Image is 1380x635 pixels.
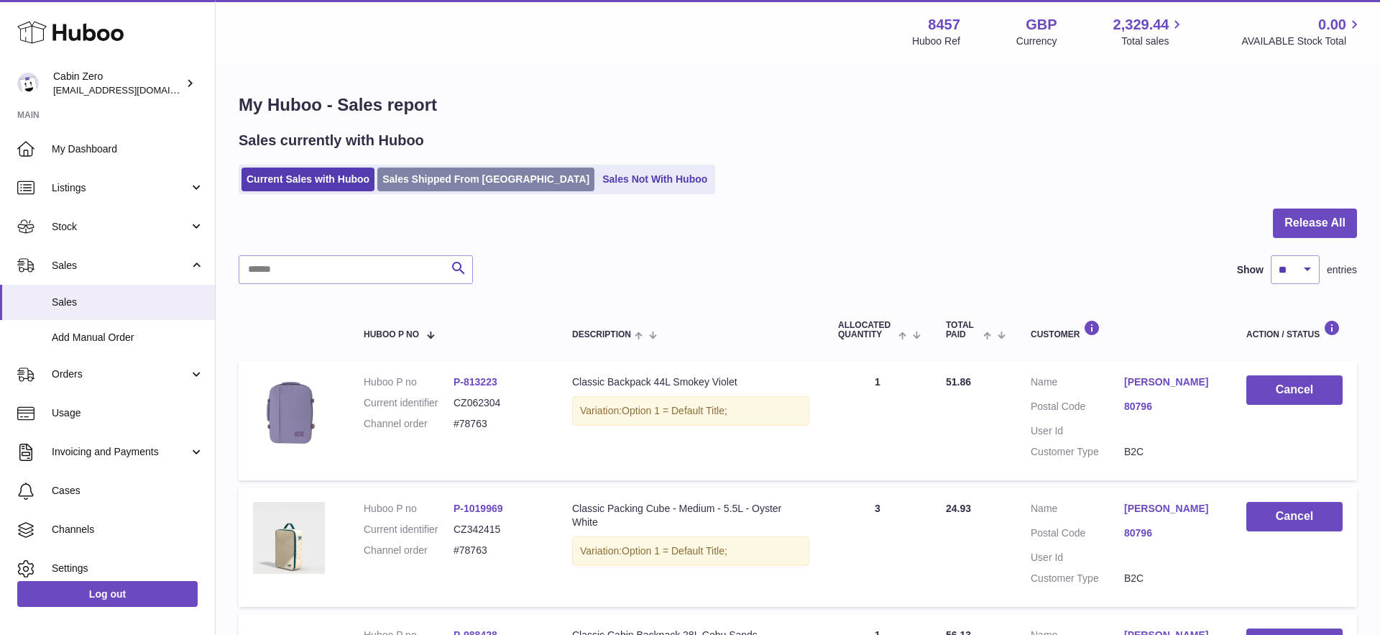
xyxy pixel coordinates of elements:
[946,376,971,388] span: 51.86
[946,321,980,339] span: Total paid
[17,581,198,607] a: Log out
[364,544,454,557] dt: Channel order
[838,321,895,339] span: ALLOCATED Quantity
[253,502,325,574] img: CLASSIC-PACKING-CUBE-M-OYSTER-WHITE-3.4-FRONT.jpg
[1031,526,1124,544] dt: Postal Code
[946,503,971,514] span: 24.93
[1121,35,1185,48] span: Total sales
[1113,15,1169,35] span: 2,329.44
[1124,502,1218,516] a: [PERSON_NAME]
[1246,320,1343,339] div: Action / Status
[572,330,631,339] span: Description
[1124,526,1218,540] a: 80796
[454,523,543,536] dd: CZ342415
[52,259,189,273] span: Sales
[1246,375,1343,405] button: Cancel
[52,220,189,234] span: Stock
[622,405,727,416] span: Option 1 = Default Title;
[52,181,189,195] span: Listings
[241,168,374,191] a: Current Sales with Huboo
[454,376,497,388] a: P-813223
[17,73,39,94] img: huboo@cabinzero.com
[1246,502,1343,531] button: Cancel
[1113,15,1186,48] a: 2,329.44 Total sales
[824,488,931,607] td: 3
[52,367,189,381] span: Orders
[1031,445,1124,459] dt: Customer Type
[1026,15,1057,35] strong: GBP
[1124,572,1218,585] dd: B2C
[597,168,712,191] a: Sales Not With Huboo
[572,396,809,426] div: Variation:
[572,536,809,566] div: Variation:
[377,168,594,191] a: Sales Shipped From [GEOGRAPHIC_DATA]
[239,93,1357,117] h1: My Huboo - Sales report
[1031,572,1124,585] dt: Customer Type
[1327,263,1357,277] span: entries
[1031,375,1124,393] dt: Name
[364,396,454,410] dt: Current identifier
[52,142,204,156] span: My Dashboard
[52,296,204,309] span: Sales
[1124,445,1218,459] dd: B2C
[1016,35,1057,48] div: Currency
[1031,320,1218,339] div: Customer
[364,417,454,431] dt: Channel order
[52,445,189,459] span: Invoicing and Payments
[1124,400,1218,414] a: 80796
[364,375,454,389] dt: Huboo P no
[454,417,543,431] dd: #78763
[52,484,204,498] span: Cases
[1273,209,1357,238] button: Release All
[928,15,960,35] strong: 8457
[364,502,454,516] dt: Huboo P no
[1318,15,1346,35] span: 0.00
[1241,15,1363,48] a: 0.00 AVAILABLE Stock Total
[454,503,503,514] a: P-1019969
[1237,263,1264,277] label: Show
[364,523,454,536] dt: Current identifier
[454,544,543,557] dd: #78763
[1031,502,1124,519] dt: Name
[364,330,419,339] span: Huboo P no
[572,375,809,389] div: Classic Backpack 44L Smokey Violet
[53,84,211,96] span: [EMAIL_ADDRESS][DOMAIN_NAME]
[52,562,204,575] span: Settings
[52,331,204,344] span: Add Manual Order
[253,375,325,447] img: CLASSIC_44L_SMOKEY_VIOLET_FRONT.jpg
[1031,400,1124,417] dt: Postal Code
[454,396,543,410] dd: CZ062304
[1031,551,1124,565] dt: User Id
[1031,424,1124,438] dt: User Id
[572,502,809,529] div: Classic Packing Cube - Medium - 5.5L - Oyster White
[52,406,204,420] span: Usage
[1241,35,1363,48] span: AVAILABLE Stock Total
[52,523,204,536] span: Channels
[53,70,183,97] div: Cabin Zero
[912,35,960,48] div: Huboo Ref
[824,361,931,480] td: 1
[622,545,727,557] span: Option 1 = Default Title;
[1124,375,1218,389] a: [PERSON_NAME]
[239,131,424,150] h2: Sales currently with Huboo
